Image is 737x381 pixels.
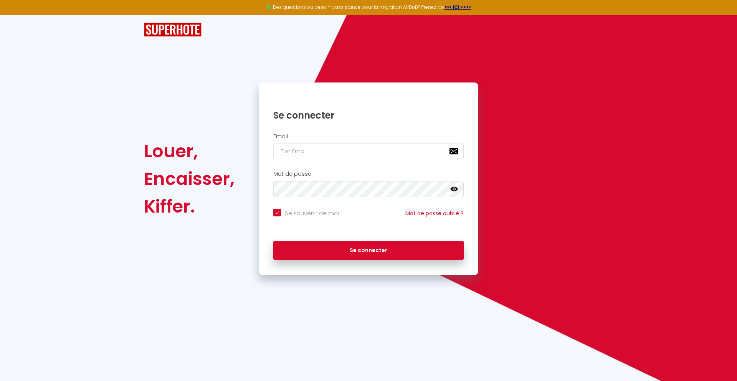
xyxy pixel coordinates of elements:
div: Louer, [144,137,235,165]
a: >>> ICI <<<< [445,4,471,10]
h1: Se connecter [273,109,464,121]
h2: Mot de passe [273,171,464,177]
button: Se connecter [273,241,464,260]
input: Ton Email [273,143,464,159]
div: Kiffer. [144,193,235,220]
img: SuperHote logo [144,23,202,37]
a: Mot de passe oublié ? [405,209,464,217]
div: Encaisser, [144,165,235,193]
h2: Email [273,133,464,140]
